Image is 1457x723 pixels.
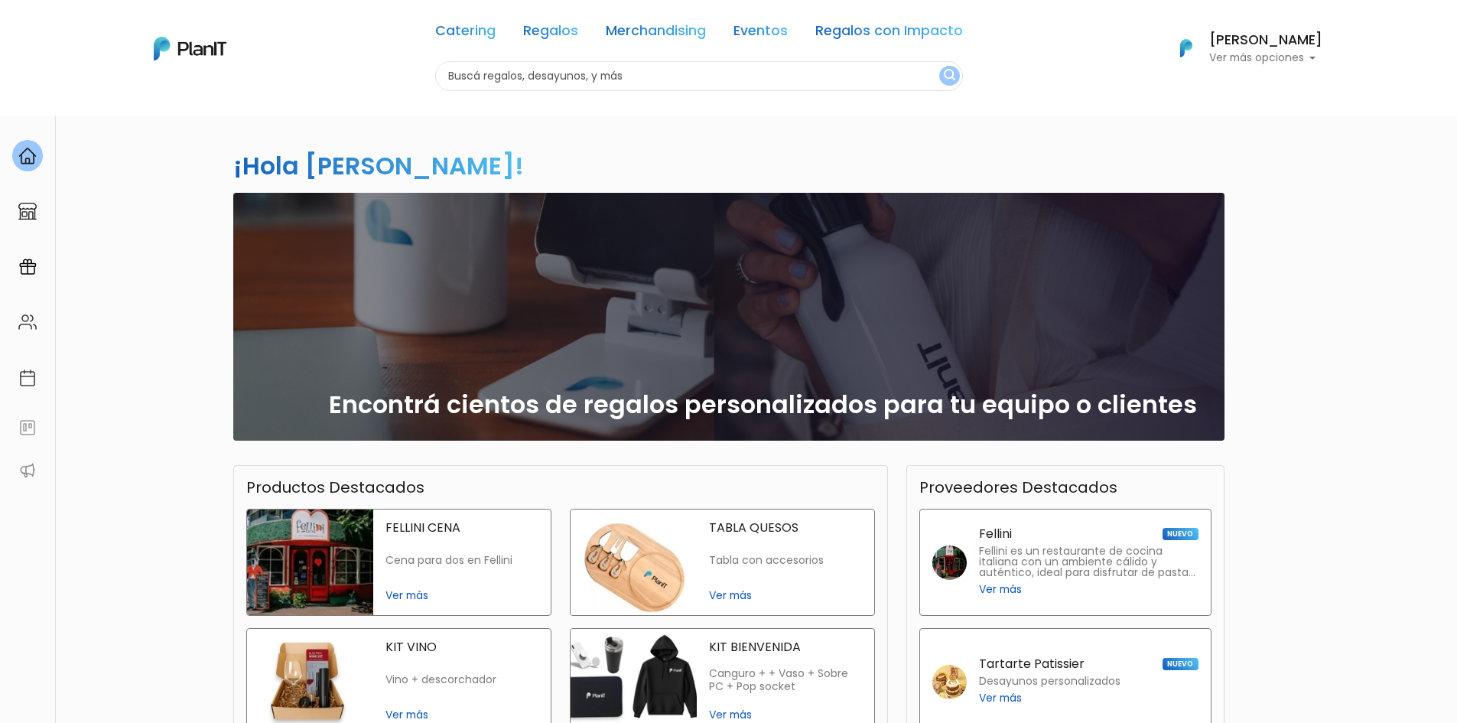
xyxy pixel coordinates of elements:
input: Buscá regalos, desayunos, y más [435,61,963,91]
img: people-662611757002400ad9ed0e3c099ab2801c6687ba6c219adb57efc949bc21e19d.svg [18,313,37,331]
img: tartarte patissier [932,665,967,699]
img: PlanIt Logo [154,37,226,60]
button: PlanIt Logo [PERSON_NAME] Ver más opciones [1160,28,1322,68]
p: KIT BIENVENIDA [709,641,862,653]
a: Merchandising [606,24,706,43]
span: Ver más [979,581,1022,598]
span: Ver más [385,707,538,723]
h3: Proveedores Destacados [919,478,1117,497]
p: Desayunos personalizados [979,676,1120,687]
p: Fellini es un restaurante de cocina italiana con un ambiente cálido y auténtico, ideal para disfr... [979,546,1198,578]
a: Catering [435,24,496,43]
img: fellini [932,546,967,580]
img: campaigns-02234683943229c281be62815700db0a1741e53638e28bf9629b52c665b00959.svg [18,258,37,276]
a: Regalos con Impacto [815,24,963,43]
a: Fellini NUEVO Fellini es un restaurante de cocina italiana con un ambiente cálido y auténtico, id... [919,509,1211,616]
span: NUEVO [1163,658,1198,670]
h2: ¡Hola [PERSON_NAME]! [233,148,524,183]
p: TABLA QUESOS [709,522,862,534]
span: NUEVO [1163,528,1198,540]
img: partners-52edf745621dab592f3b2c58e3bca9d71375a7ef29c3b500c9f145b62cc070d4.svg [18,461,37,480]
p: Canguro + + Vaso + Sobre PC + Pop socket [709,667,862,694]
span: Ver más [709,588,862,604]
span: Ver más [385,588,538,604]
img: PlanIt Logo [1169,31,1203,65]
p: FELLINI CENA [385,522,538,534]
img: fellini cena [247,510,373,615]
p: Tabla con accesorios [709,554,862,567]
span: Ver más [709,707,862,723]
img: search_button-432b6d5273f82d61273b3651a40e1bd1b912527efae98b1b7a1b2c0702e16a8d.svg [944,69,955,83]
p: Ver más opciones [1209,53,1322,64]
p: Vino + descorchador [385,673,538,686]
a: Eventos [733,24,788,43]
h3: Productos Destacados [246,478,424,497]
span: Ver más [979,690,1022,706]
img: feedback-78b5a0c8f98aac82b08bfc38622c3050aee476f2c9584af64705fc4e61158814.svg [18,418,37,437]
a: tabla quesos TABLA QUESOS Tabla con accesorios Ver más [570,509,875,616]
p: Fellini [979,528,1012,540]
a: Regalos [523,24,578,43]
img: home-e721727adea9d79c4d83392d1f703f7f8bce08238fde08b1acbfd93340b81755.svg [18,147,37,165]
img: marketplace-4ceaa7011d94191e9ded77b95e3339b90024bf715f7c57f8cf31f2d8c509eaba.svg [18,202,37,220]
p: Tartarte Patissier [979,658,1085,670]
h2: Encontrá cientos de regalos personalizados para tu equipo o clientes [329,390,1197,419]
img: tabla quesos [571,510,697,615]
p: KIT VINO [385,641,538,653]
p: Cena para dos en Fellini [385,554,538,567]
h6: [PERSON_NAME] [1209,34,1322,47]
a: fellini cena FELLINI CENA Cena para dos en Fellini Ver más [246,509,551,616]
img: calendar-87d922413cdce8b2cf7b7f5f62616a5cf9e4887200fb71536465627b3292af00.svg [18,369,37,387]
